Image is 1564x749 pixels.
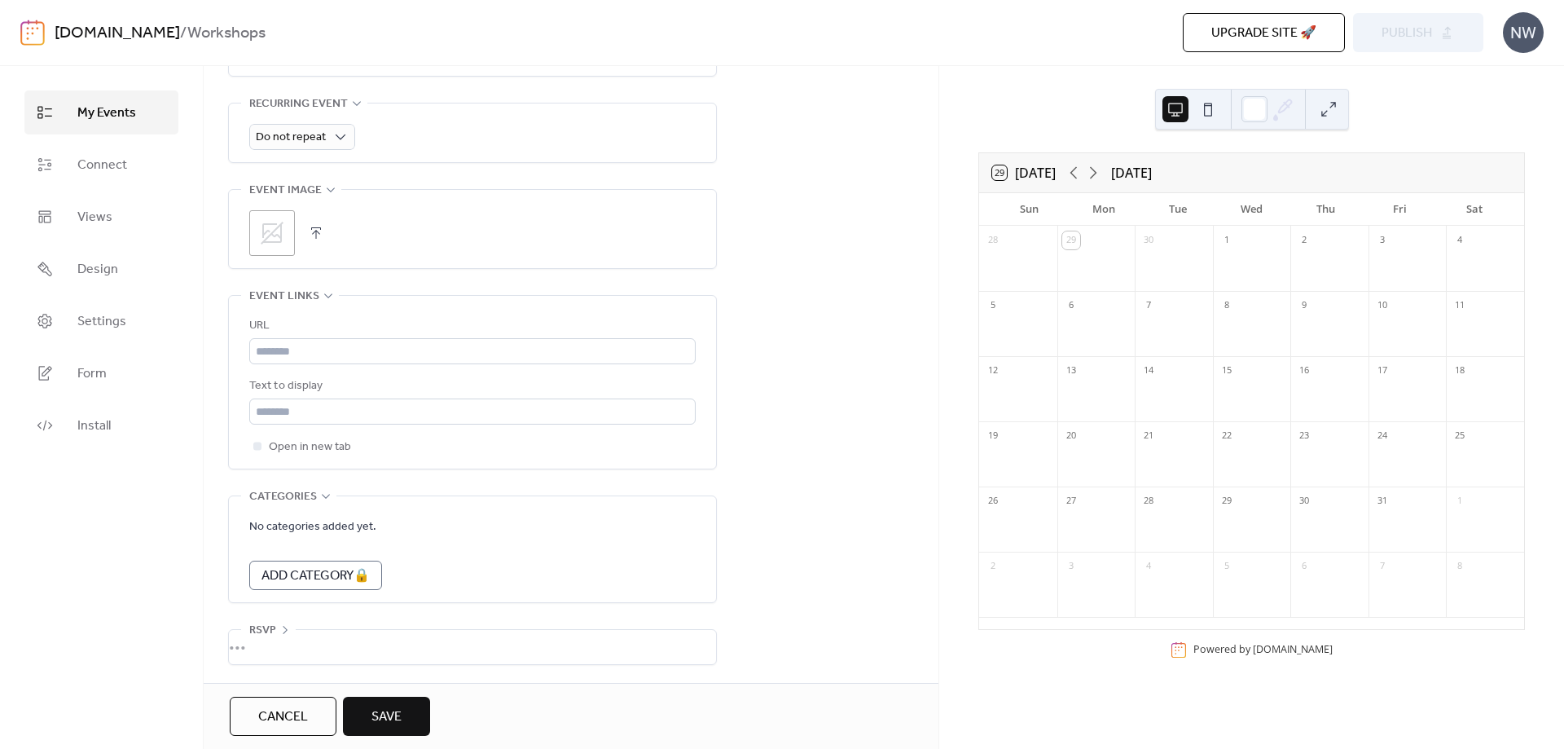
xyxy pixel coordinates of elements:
a: Form [24,351,178,395]
span: Design [77,260,118,280]
div: Wed [1215,193,1289,226]
div: 6 [1295,557,1313,575]
b: / [180,18,187,49]
div: 3 [1373,231,1391,249]
div: Tue [1140,193,1215,226]
div: 3 [1062,557,1080,575]
div: 19 [984,427,1002,445]
div: 30 [1295,492,1313,510]
span: Event image [249,181,322,200]
span: Form [77,364,107,384]
span: Install [77,416,111,436]
div: Powered by [1193,642,1333,656]
div: 21 [1140,427,1158,445]
div: 1 [1218,231,1236,249]
div: 25 [1451,427,1469,445]
div: 29 [1218,492,1236,510]
div: 15 [1218,362,1236,380]
a: Design [24,247,178,291]
div: Thu [1289,193,1363,226]
span: Cancel [258,707,308,727]
div: 23 [1295,427,1313,445]
div: 27 [1062,492,1080,510]
div: NW [1503,12,1544,53]
span: Event links [249,287,319,306]
span: My Events [77,104,136,123]
div: 7 [1373,557,1391,575]
span: RSVP [249,621,276,641]
div: 4 [1140,557,1158,575]
a: [DOMAIN_NAME] [1253,642,1333,656]
a: Connect [24,143,178,187]
div: 28 [1140,492,1158,510]
div: Fri [1363,193,1437,226]
div: ••• [229,630,716,664]
div: 30 [1140,231,1158,249]
div: 31 [1373,492,1391,510]
div: URL [249,316,692,336]
div: 6 [1062,297,1080,315]
div: 5 [984,297,1002,315]
span: Recurring event [249,95,348,114]
a: Views [24,195,178,239]
div: 18 [1451,362,1469,380]
button: 29[DATE] [986,161,1061,184]
a: My Events [24,90,178,134]
div: [DATE] [1111,163,1152,183]
div: 28 [984,231,1002,249]
div: Sat [1437,193,1511,226]
span: Upgrade site 🚀 [1211,24,1316,43]
div: 22 [1218,427,1236,445]
div: 8 [1451,557,1469,575]
span: Views [77,208,112,227]
div: 12 [984,362,1002,380]
div: 10 [1373,297,1391,315]
span: Save [371,707,402,727]
a: Install [24,403,178,447]
span: No categories added yet. [249,518,376,537]
div: Mon [1066,193,1140,226]
button: Upgrade site 🚀 [1183,13,1345,52]
div: 29 [1062,231,1080,249]
div: 24 [1373,427,1391,445]
div: 1 [1451,492,1469,510]
b: Workshops [187,18,266,49]
div: 9 [1295,297,1313,315]
img: logo [20,20,45,46]
div: ; [249,210,295,256]
div: 14 [1140,362,1158,380]
div: 5 [1218,557,1236,575]
a: [DOMAIN_NAME] [55,18,180,49]
div: Text to display [249,377,692,396]
div: 13 [1062,362,1080,380]
div: 4 [1451,231,1469,249]
span: Open in new tab [269,438,351,457]
div: 7 [1140,297,1158,315]
button: Save [343,697,430,736]
div: 26 [984,492,1002,510]
span: Do not repeat [256,126,326,148]
span: Categories [249,487,317,507]
span: Connect [77,156,127,175]
a: Settings [24,299,178,343]
div: 2 [984,557,1002,575]
div: 8 [1218,297,1236,315]
div: 11 [1451,297,1469,315]
div: 20 [1062,427,1080,445]
button: Cancel [230,697,336,736]
span: Settings [77,312,126,332]
div: 16 [1295,362,1313,380]
div: 17 [1373,362,1391,380]
div: 2 [1295,231,1313,249]
div: Sun [992,193,1066,226]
